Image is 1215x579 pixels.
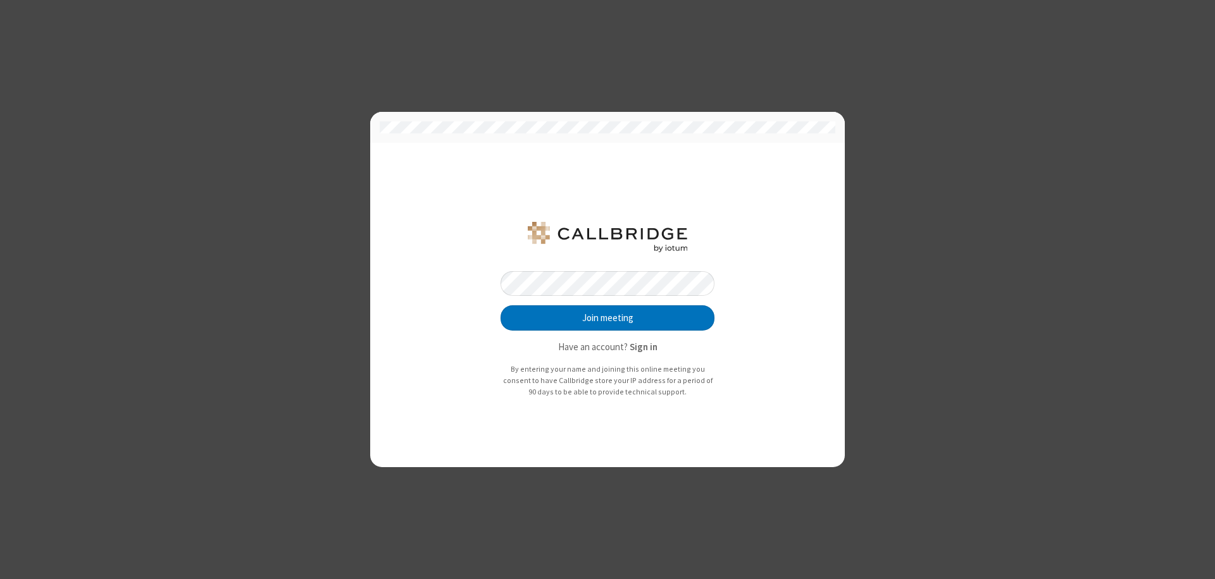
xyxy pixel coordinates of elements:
button: Join meeting [501,305,714,331]
img: QA Selenium DO NOT DELETE OR CHANGE [525,222,690,252]
p: Have an account? [501,340,714,355]
p: By entering your name and joining this online meeting you consent to have Callbridge store your I... [501,363,714,397]
strong: Sign in [630,341,657,353]
button: Sign in [630,340,657,355]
